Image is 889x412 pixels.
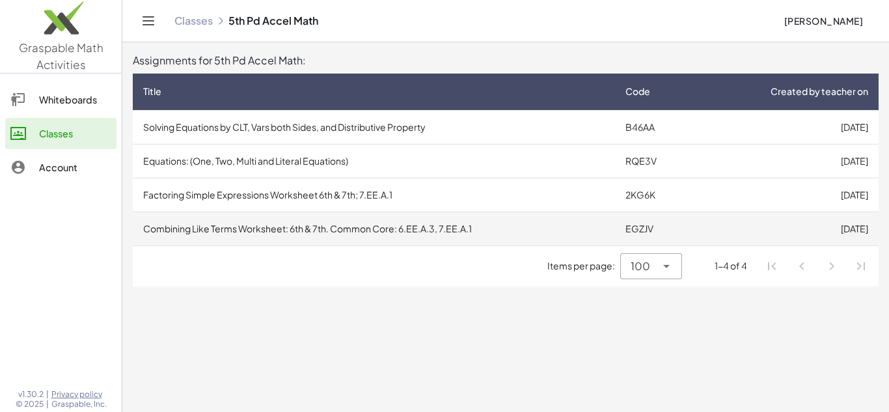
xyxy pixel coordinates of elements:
[138,10,159,31] button: Toggle navigation
[758,251,876,281] nav: Pagination Navigation
[615,110,696,144] td: B46AA
[133,110,615,144] td: Solving Equations by CLT, Vars both Sides, and Distributive Property
[39,126,111,141] div: Classes
[715,259,747,273] div: 1-4 of 4
[19,40,103,72] span: Graspable Math Activities
[625,85,650,98] span: Code
[46,389,49,400] span: |
[133,212,615,245] td: Combining Like Terms Worksheet: 6th & 7th. Common Core: 6.EE.A.3, 7.EE.A.1
[16,399,44,409] span: © 2025
[773,9,873,33] button: [PERSON_NAME]
[631,258,650,274] span: 100
[615,212,696,245] td: EGZJV
[39,159,111,175] div: Account
[39,92,111,107] div: Whiteboards
[133,178,615,212] td: Factoring Simple Expressions Worksheet 6th & 7th; 7.EE.A.1
[5,118,116,149] a: Classes
[615,178,696,212] td: 2KG6K
[615,144,696,178] td: RQE3V
[18,389,44,400] span: v1.30.2
[696,110,879,144] td: [DATE]
[174,14,213,27] a: Classes
[46,399,49,409] span: |
[696,178,879,212] td: [DATE]
[133,53,879,68] div: Assignments for 5th Pd Accel Math:
[51,389,107,400] a: Privacy policy
[696,144,879,178] td: [DATE]
[51,399,107,409] span: Graspable, Inc.
[784,15,863,27] span: [PERSON_NAME]
[5,152,116,183] a: Account
[696,212,879,245] td: [DATE]
[771,85,868,98] span: Created by teacher on
[5,84,116,115] a: Whiteboards
[133,144,615,178] td: Equations: (One, Two, Multi and Literal Equations)
[547,259,620,273] span: Items per page:
[143,85,161,98] span: Title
